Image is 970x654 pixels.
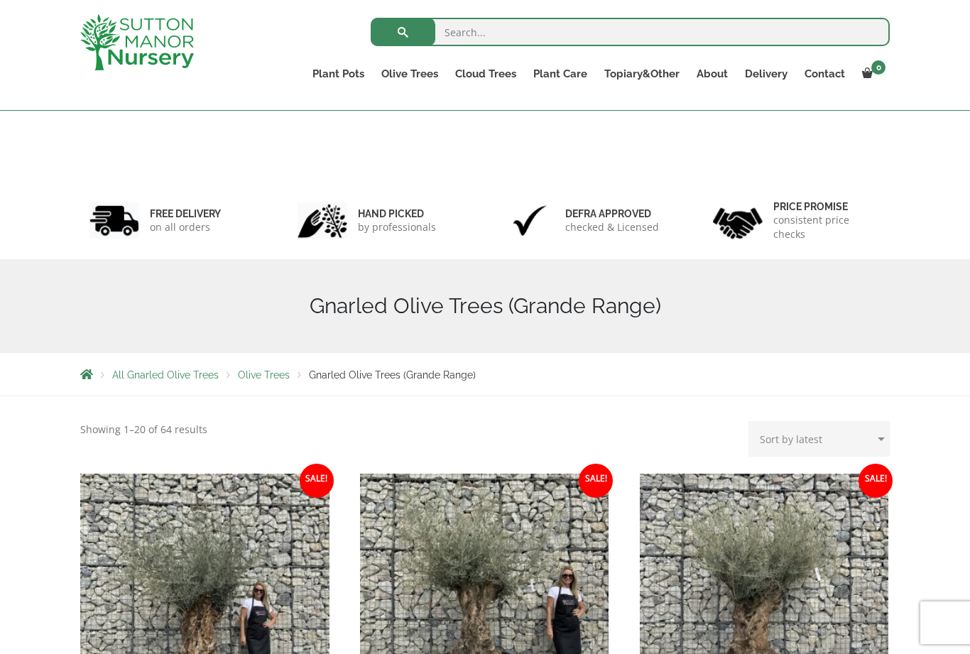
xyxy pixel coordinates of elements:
p: consistent price checks [773,213,881,241]
span: Sale! [579,464,613,498]
a: Contact [796,64,854,84]
h6: hand picked [358,207,436,220]
a: Topiary&Other [596,64,688,84]
a: Plant Care [525,64,596,84]
a: Plant Pots [304,64,373,84]
nav: Breadcrumbs [80,369,890,380]
p: by professionals [358,220,436,234]
a: All Gnarled Olive Trees [112,369,219,381]
input: Search... [371,18,890,46]
a: Olive Trees [373,64,447,84]
a: Olive Trees [238,369,290,381]
img: 4.jpg [713,199,763,242]
a: 0 [854,64,890,84]
p: on all orders [150,220,221,234]
img: 1.jpg [89,202,139,239]
img: 2.jpg [298,202,347,239]
span: Gnarled Olive Trees (Grande Range) [309,369,476,381]
span: 0 [871,60,885,75]
a: About [688,64,736,84]
span: Sale! [300,464,334,498]
img: 3.jpg [505,202,555,239]
h6: Defra approved [565,207,659,220]
h1: Gnarled Olive Trees (Grande Range) [80,293,890,319]
img: logo [80,14,194,70]
select: Shop order [748,421,890,457]
p: checked & Licensed [565,220,659,234]
span: Sale! [859,464,893,498]
h6: FREE DELIVERY [150,207,221,220]
h6: Price promise [773,200,881,213]
p: Showing 1–20 of 64 results [80,421,207,438]
a: Delivery [736,64,796,84]
a: Cloud Trees [447,64,525,84]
